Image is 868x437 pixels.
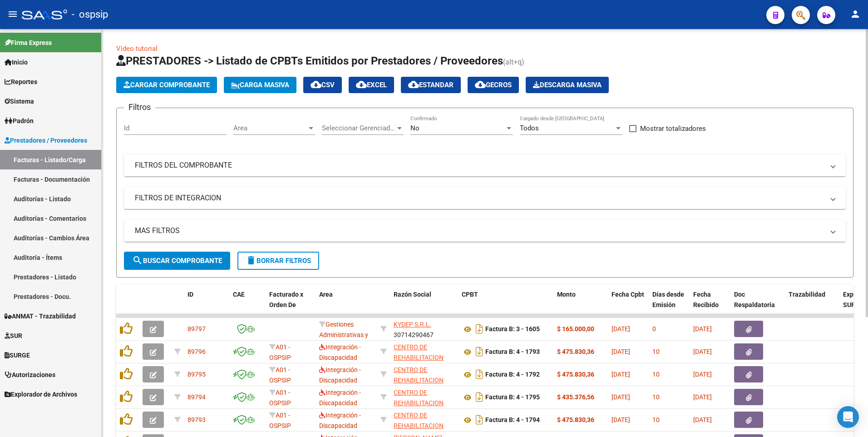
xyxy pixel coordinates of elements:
span: Borrar Filtros [246,257,311,265]
datatable-header-cell: Doc Respaldatoria [730,285,785,325]
datatable-header-cell: Días desde Emisión [649,285,690,325]
span: [DATE] [612,393,630,401]
span: EXCEL [356,81,387,89]
strong: $ 435.376,56 [557,393,594,401]
mat-expansion-panel-header: FILTROS DE INTEGRACION [124,187,846,209]
span: 10 [652,393,660,401]
mat-icon: search [132,255,143,266]
strong: Factura B: 4 - 1794 [485,417,540,424]
datatable-header-cell: Area [316,285,377,325]
strong: Factura B: 4 - 1793 [485,348,540,356]
i: Descargar documento [473,367,485,382]
span: Explorador de Archivos [5,389,77,399]
span: [DATE] [693,348,712,355]
span: (alt+q) [503,58,524,66]
button: Gecros [468,77,519,93]
span: Firma Express [5,38,52,48]
datatable-header-cell: ID [184,285,229,325]
mat-icon: cloud_download [311,79,321,90]
span: [DATE] [612,348,630,355]
datatable-header-cell: Trazabilidad [785,285,839,325]
span: No [410,124,419,132]
div: 30714290467 [394,319,454,338]
button: Buscar Comprobante [124,252,230,270]
span: Doc Respaldatoria [734,291,775,308]
button: Carga Masiva [224,77,296,93]
span: 10 [652,416,660,423]
span: Descarga Masiva [533,81,602,89]
span: Sistema [5,96,34,106]
div: 30713516607 [394,342,454,361]
span: Carga Masiva [231,81,289,89]
span: A01 - OSPSIP [269,366,291,384]
mat-expansion-panel-header: FILTROS DEL COMPROBANTE [124,154,846,176]
div: Open Intercom Messenger [837,406,859,428]
span: [DATE] [693,416,712,423]
span: Prestadores / Proveedores [5,135,87,145]
span: [DATE] [612,325,630,333]
datatable-header-cell: Fecha Cpbt [608,285,649,325]
datatable-header-cell: Fecha Recibido [690,285,730,325]
strong: $ 475.830,36 [557,371,594,378]
mat-expansion-panel-header: MAS FILTROS [124,220,846,242]
span: Reportes [5,77,37,87]
strong: Factura B: 4 - 1795 [485,394,540,401]
strong: Factura B: 3 - 1605 [485,326,540,333]
span: [DATE] [693,325,712,333]
mat-icon: cloud_download [408,79,419,90]
i: Descargar documento [473,344,485,359]
div: 30713516607 [394,387,454,407]
mat-icon: cloud_download [356,79,367,90]
span: Mostrar totalizadores [640,123,706,134]
mat-icon: delete [246,255,256,266]
span: CENTRO DE REHABILITACION PEDIATRICA [PERSON_NAME] S.R.L. [394,366,444,415]
i: Descargar documento [473,322,485,336]
span: CPBT [462,291,478,298]
span: A01 - OSPSIP [269,412,291,429]
mat-panel-title: FILTROS DEL COMPROBANTE [135,160,824,170]
span: 89796 [187,348,206,355]
button: Estandar [401,77,461,93]
span: A01 - OSPSIP [269,389,291,407]
span: Días desde Emisión [652,291,684,308]
span: CSV [311,81,335,89]
span: CAE [233,291,245,298]
button: Borrar Filtros [237,252,319,270]
span: PRESTADORES -> Listado de CPBTs Emitidos por Prestadores / Proveedores [116,55,503,67]
span: Todos [520,124,539,132]
span: Integración - Discapacidad [319,366,361,384]
h3: Filtros [124,101,155,114]
span: [DATE] [612,371,630,378]
strong: $ 475.830,36 [557,348,594,355]
button: EXCEL [349,77,394,93]
strong: $ 165.000,00 [557,325,594,333]
span: 89795 [187,371,206,378]
span: CENTRO DE REHABILITACION PEDIATRICA [PERSON_NAME] S.R.L. [394,343,444,392]
span: Integración - Discapacidad [319,389,361,407]
span: Gestiones Administrativas y Otros [319,321,368,349]
span: Monto [557,291,576,298]
div: 30713516607 [394,410,454,429]
span: Facturado x Orden De [269,291,303,308]
span: ID [187,291,193,298]
span: A01 - OSPSIP [269,343,291,361]
i: Descargar documento [473,390,485,404]
datatable-header-cell: Monto [553,285,608,325]
span: Fecha Recibido [693,291,719,308]
span: Razón Social [394,291,431,298]
span: Gecros [475,81,512,89]
mat-icon: person [850,9,861,20]
datatable-header-cell: CAE [229,285,266,325]
span: 0 [652,325,656,333]
mat-panel-title: FILTROS DE INTEGRACION [135,193,824,203]
span: Estandar [408,81,454,89]
span: Trazabilidad [789,291,825,298]
span: 10 [652,371,660,378]
span: [DATE] [693,371,712,378]
button: CSV [303,77,342,93]
span: Fecha Cpbt [612,291,644,298]
span: Inicio [5,57,28,67]
span: 89794 [187,393,206,401]
span: Autorizaciones [5,370,55,380]
datatable-header-cell: CPBT [458,285,553,325]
